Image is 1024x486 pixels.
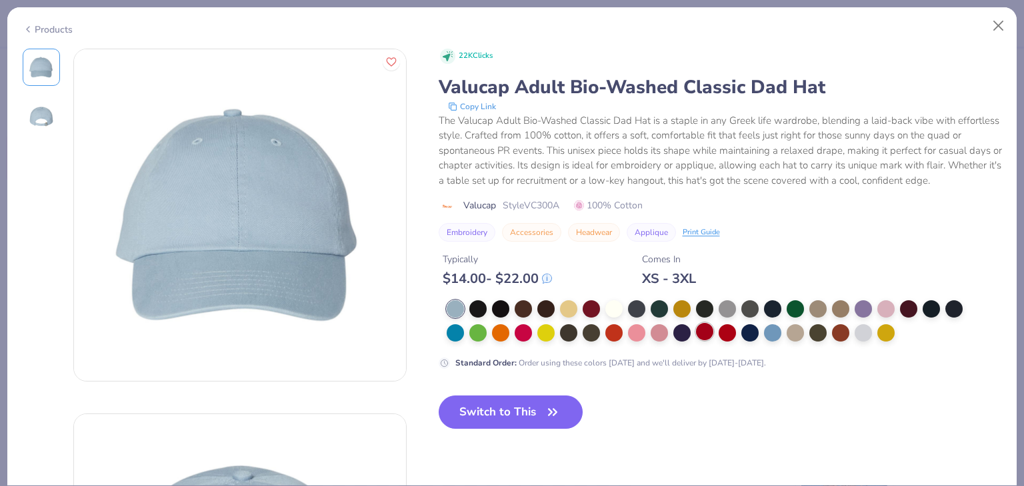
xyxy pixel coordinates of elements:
div: Order using these colors [DATE] and we'll deliver by [DATE]-[DATE]. [455,357,766,369]
div: Valucap Adult Bio-Washed Classic Dad Hat [439,75,1002,100]
button: Close [986,13,1011,39]
button: Embroidery [439,223,495,242]
span: 22K Clicks [459,51,493,62]
img: Back [25,102,57,134]
img: brand logo [439,201,457,212]
div: Typically [443,252,552,266]
div: Products [23,23,73,37]
span: Valucap [463,198,496,212]
span: 100% Cotton [574,198,643,212]
img: Front [25,51,57,83]
div: The Valucap Adult Bio-Washed Classic Dad Hat is a staple in any Greek life wardrobe, blending a l... [439,113,1002,188]
div: XS - 3XL [642,270,696,287]
button: Headwear [568,223,620,242]
span: Style VC300A [503,198,559,212]
div: Print Guide [683,227,720,238]
button: Applique [627,223,676,242]
button: Switch to This [439,395,583,429]
div: $ 14.00 - $ 22.00 [443,270,552,287]
div: Comes In [642,252,696,266]
button: copy to clipboard [444,100,500,113]
strong: Standard Order : [455,358,517,368]
button: Like [383,53,400,71]
img: Front [74,49,406,381]
button: Accessories [502,223,561,242]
